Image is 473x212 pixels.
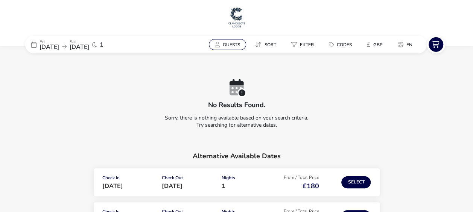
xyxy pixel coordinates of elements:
naf-pibe-menu-bar-item: £GBP [361,39,392,50]
span: GBP [373,42,383,48]
h2: Alternative Available Dates [94,147,380,168]
naf-pibe-menu-bar-item: Guests [209,39,249,50]
span: [DATE] [70,43,89,51]
span: [DATE] [102,182,123,190]
button: Select [341,176,371,188]
span: 1 [100,42,103,48]
p: Fri [40,39,59,44]
naf-pibe-menu-bar-item: en [392,39,421,50]
span: Sort [265,42,276,48]
button: £GBP [361,39,389,50]
button: Guests [209,39,246,50]
span: [DATE] [162,182,183,190]
img: Main Website [227,6,246,29]
span: en [406,42,412,48]
button: en [392,39,418,50]
button: Filter [285,39,320,50]
span: 1 [222,182,225,190]
span: [DATE] [40,43,59,51]
p: Check In [102,176,156,183]
span: Codes [337,42,352,48]
div: Fri[DATE]Sat[DATE]1 [25,36,138,53]
p: Check Out [162,176,216,183]
naf-pibe-menu-bar-item: Sort [249,39,285,50]
p: From / Total Price [274,175,319,183]
span: Guests [223,42,240,48]
h2: No results found. [208,100,265,109]
button: Sort [249,39,282,50]
naf-pibe-menu-bar-item: Codes [323,39,361,50]
span: Filter [300,42,314,48]
p: Sat [70,39,89,44]
span: £180 [303,182,319,191]
button: Codes [323,39,358,50]
i: £ [367,41,370,48]
p: Nights [222,176,267,183]
p: Sorry, there is nothing available based on your search criteria. Try searching for alternative da... [25,108,448,132]
naf-pibe-menu-bar-item: Filter [285,39,323,50]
